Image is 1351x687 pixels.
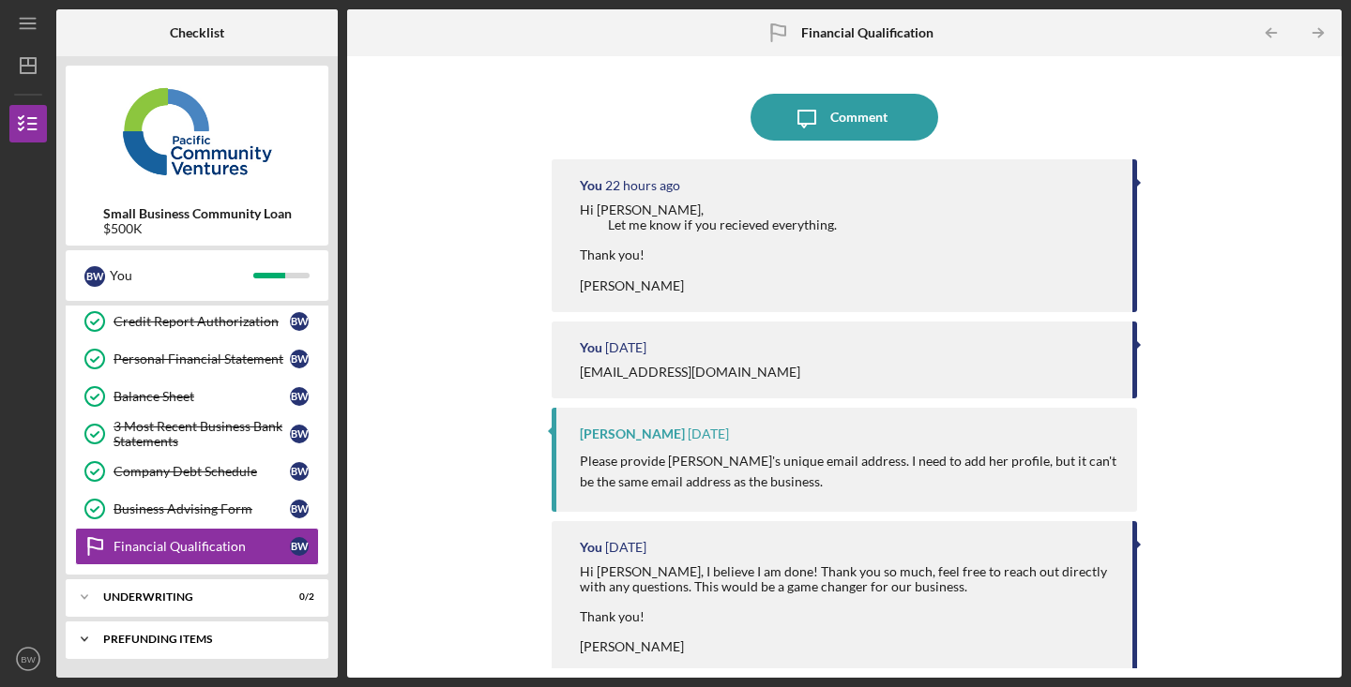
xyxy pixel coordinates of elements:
[103,591,267,603] div: Underwriting
[290,312,309,331] div: B W
[103,221,292,236] div: $500K
[290,387,309,406] div: B W
[688,426,729,441] time: 2025-08-11 19:55
[75,303,319,340] a: Credit Report AuthorizationBW
[84,266,105,287] div: B W
[580,178,602,193] div: You
[281,591,314,603] div: 0 / 2
[580,564,1114,655] div: Hi [PERSON_NAME], I believe I am done! Thank you so much, feel free to reach out directly with an...
[290,350,309,368] div: B W
[21,654,36,665] text: BW
[605,340,646,355] time: 2025-08-11 20:34
[580,451,1118,493] p: Please provide [PERSON_NAME]'s unique email address. I need to add her profile, but it can't be t...
[75,415,319,453] a: 3 Most Recent Business Bank StatementsBW
[114,314,290,329] div: Credit Report Authorization
[290,500,309,518] div: B W
[66,75,328,187] img: Product logo
[114,464,290,479] div: Company Debt Schedule
[580,540,602,555] div: You
[170,25,224,40] b: Checklist
[114,419,290,449] div: 3 Most Recent Business Bank Statements
[114,539,290,554] div: Financial Qualification
[75,490,319,528] a: Business Advising FormBW
[290,462,309,481] div: B W
[114,351,290,366] div: Personal Financial Statement
[580,340,602,355] div: You
[751,94,938,141] button: Comment
[114,501,290,516] div: Business Advising Form
[103,634,305,645] div: Prefunding Items
[830,94,888,141] div: Comment
[9,640,47,678] button: BW
[75,340,319,378] a: Personal Financial StatementBW
[605,178,680,193] time: 2025-08-13 18:15
[580,202,837,293] div: Hi [PERSON_NAME], Let me know if you recieved everything. Thank you! [PERSON_NAME]
[75,378,319,415] a: Balance SheetBW
[580,426,685,441] div: [PERSON_NAME]
[75,528,319,565] a: Financial QualificationBW
[290,425,309,443] div: B W
[110,260,253,291] div: You
[605,540,646,555] time: 2025-08-08 23:05
[290,537,309,556] div: B W
[801,25,934,40] b: Financial Qualification
[114,389,290,404] div: Balance Sheet
[103,206,292,221] b: Small Business Community Loan
[580,365,800,380] div: [EMAIL_ADDRESS][DOMAIN_NAME]
[75,453,319,490] a: Company Debt ScheduleBW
